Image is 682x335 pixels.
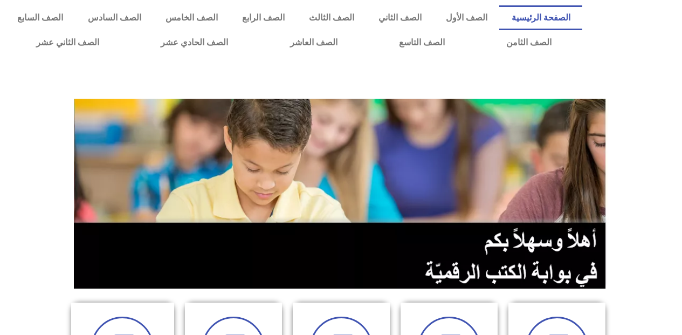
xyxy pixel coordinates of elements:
[433,5,499,30] a: الصف الأول
[297,5,366,30] a: الصف الثالث
[153,5,230,30] a: الصف الخامس
[499,5,582,30] a: الصفحة الرئيسية
[476,30,582,55] a: الصف الثامن
[5,5,75,30] a: الصف السابع
[366,5,433,30] a: الصف الثاني
[259,30,368,55] a: الصف العاشر
[368,30,476,55] a: الصف التاسع
[5,30,130,55] a: الصف الثاني عشر
[230,5,297,30] a: الصف الرابع
[75,5,153,30] a: الصف السادس
[130,30,259,55] a: الصف الحادي عشر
